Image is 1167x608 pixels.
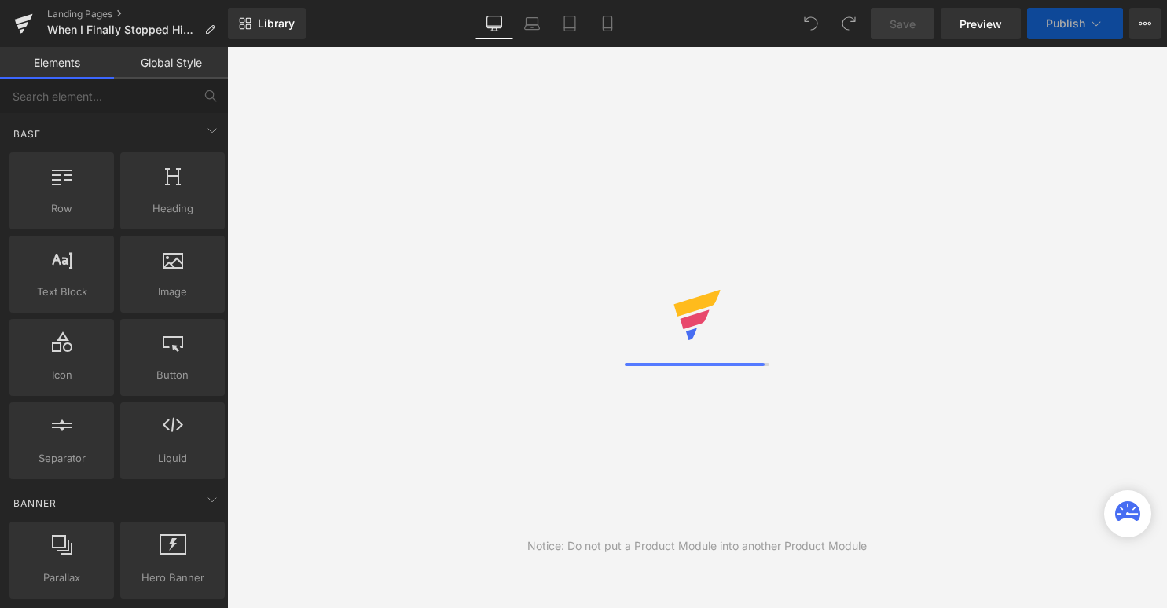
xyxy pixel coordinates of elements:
span: Banner [12,496,58,511]
a: Tablet [551,8,589,39]
a: Preview [941,8,1021,39]
span: Liquid [125,450,220,467]
a: Landing Pages [47,8,228,20]
span: Parallax [14,570,109,586]
button: Publish [1027,8,1123,39]
span: Publish [1046,17,1085,30]
button: Undo [795,8,827,39]
a: Desktop [475,8,513,39]
span: Row [14,200,109,217]
a: Global Style [114,47,228,79]
span: Heading [125,200,220,217]
a: Laptop [513,8,551,39]
button: More [1129,8,1161,39]
a: Mobile [589,8,626,39]
span: Image [125,284,220,300]
div: Notice: Do not put a Product Module into another Product Module [527,537,867,555]
span: Base [12,126,42,141]
span: Hero Banner [125,570,220,586]
button: Redo [833,8,864,39]
span: When I Finally Stopped Hiding [47,24,198,36]
span: Separator [14,450,109,467]
span: Library [258,16,295,31]
span: Save [890,16,916,32]
a: New Library [228,8,306,39]
span: Button [125,367,220,383]
span: Preview [960,16,1002,32]
span: Text Block [14,284,109,300]
span: Icon [14,367,109,383]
